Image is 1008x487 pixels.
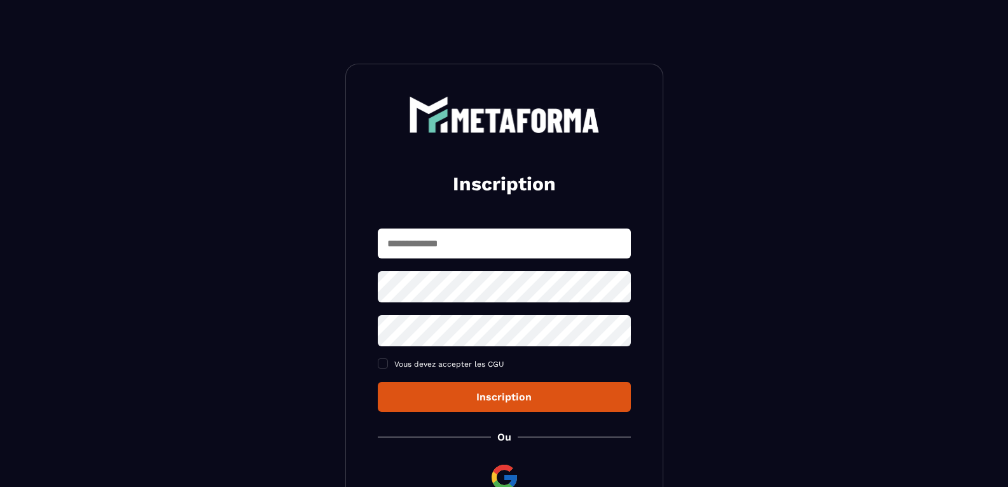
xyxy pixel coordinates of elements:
button: Inscription [378,382,631,412]
div: Inscription [388,391,621,403]
h2: Inscription [393,171,616,197]
span: Vous devez accepter les CGU [394,360,504,369]
a: logo [378,96,631,133]
p: Ou [497,431,511,443]
img: logo [409,96,600,133]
